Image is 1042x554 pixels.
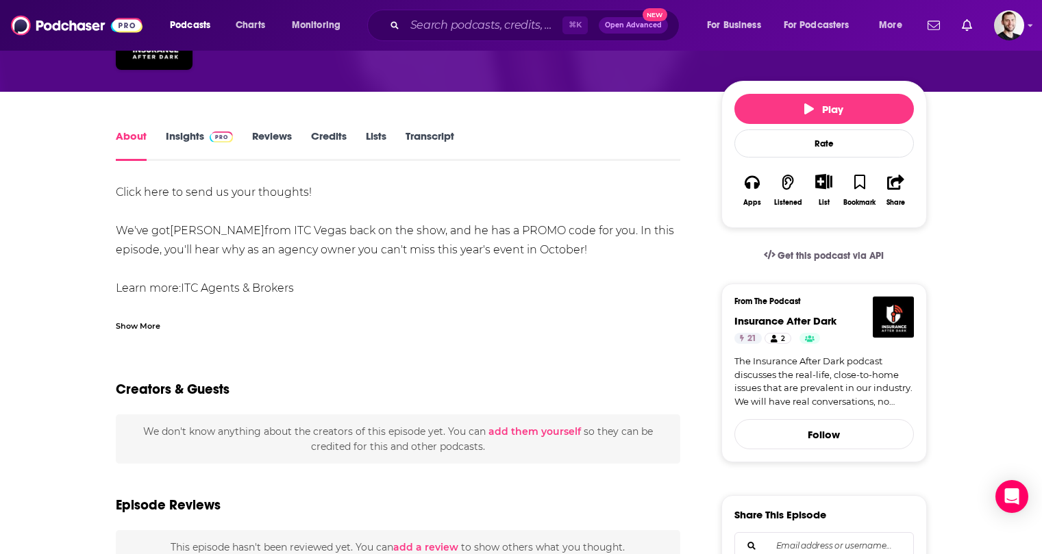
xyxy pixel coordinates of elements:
a: Reviews [252,129,292,161]
span: This episode hasn't been reviewed yet. You can to show others what you thought. [171,541,625,553]
span: Podcasts [170,16,210,35]
a: Show notifications dropdown [922,14,945,37]
span: Open Advanced [605,22,662,29]
div: Rate [734,129,914,158]
button: Follow [734,419,914,449]
button: add them yourself [488,426,581,437]
img: Podchaser Pro [210,131,234,142]
span: For Podcasters [784,16,849,35]
span: Charts [236,16,265,35]
button: Share [878,165,913,215]
div: Open Intercom Messenger [995,480,1028,513]
div: Listened [774,199,802,207]
div: Apps [743,199,761,207]
span: Play [804,103,843,116]
a: 2 [765,333,791,344]
span: Get this podcast via API [778,250,884,262]
h3: Episode Reviews [116,496,221,514]
button: open menu [775,14,869,36]
span: We don't know anything about the creators of this episode yet . You can so they can be credited f... [143,425,653,453]
button: open menu [697,14,778,36]
button: open menu [282,14,358,36]
div: Share [886,199,905,207]
a: Lists [366,129,386,161]
a: Insurance After Dark [734,314,836,327]
h2: Creators & Guests [116,381,230,398]
span: 2 [781,332,785,346]
button: Show profile menu [994,10,1024,40]
button: Bookmark [842,165,878,215]
button: Apps [734,165,770,215]
div: List [819,198,830,207]
a: 21 [734,333,762,344]
div: We've got from ITC Vegas back on the show, and he has a PROMO code for you. In this episode, you'... [116,183,681,336]
a: Show notifications dropdown [956,14,978,37]
a: [PERSON_NAME] [170,224,264,237]
a: Credits [311,129,347,161]
a: Charts [227,14,273,36]
div: Bookmark [843,199,876,207]
img: Podchaser - Follow, Share and Rate Podcasts [11,12,142,38]
span: More [879,16,902,35]
h3: From The Podcast [734,297,903,306]
span: For Business [707,16,761,35]
button: open menu [869,14,919,36]
button: Listened [770,165,806,215]
a: ITC Agents & Brokers [181,281,294,294]
img: Insurance After Dark [873,297,914,338]
a: About [116,129,147,161]
button: open menu [160,14,228,36]
span: Logged in as jaheld24 [994,10,1024,40]
span: Monitoring [292,16,340,35]
span: ⌘ K [562,16,588,34]
a: InsightsPodchaser Pro [166,129,234,161]
button: Show More Button [810,174,838,189]
div: Show More ButtonList [806,165,841,215]
div: Search podcasts, credits, & more... [380,10,693,41]
a: Click here to send us your thoughts! [116,186,312,199]
span: 21 [747,332,756,346]
span: New [643,8,667,21]
h3: Share This Episode [734,508,826,521]
button: Open AdvancedNew [599,17,668,34]
a: The Insurance After Dark podcast discusses the real-life, close-to-home issues that are prevalent... [734,355,914,408]
img: User Profile [994,10,1024,40]
a: Get this podcast via API [753,239,895,273]
input: Search podcasts, credits, & more... [405,14,562,36]
button: Play [734,94,914,124]
a: Transcript [406,129,454,161]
